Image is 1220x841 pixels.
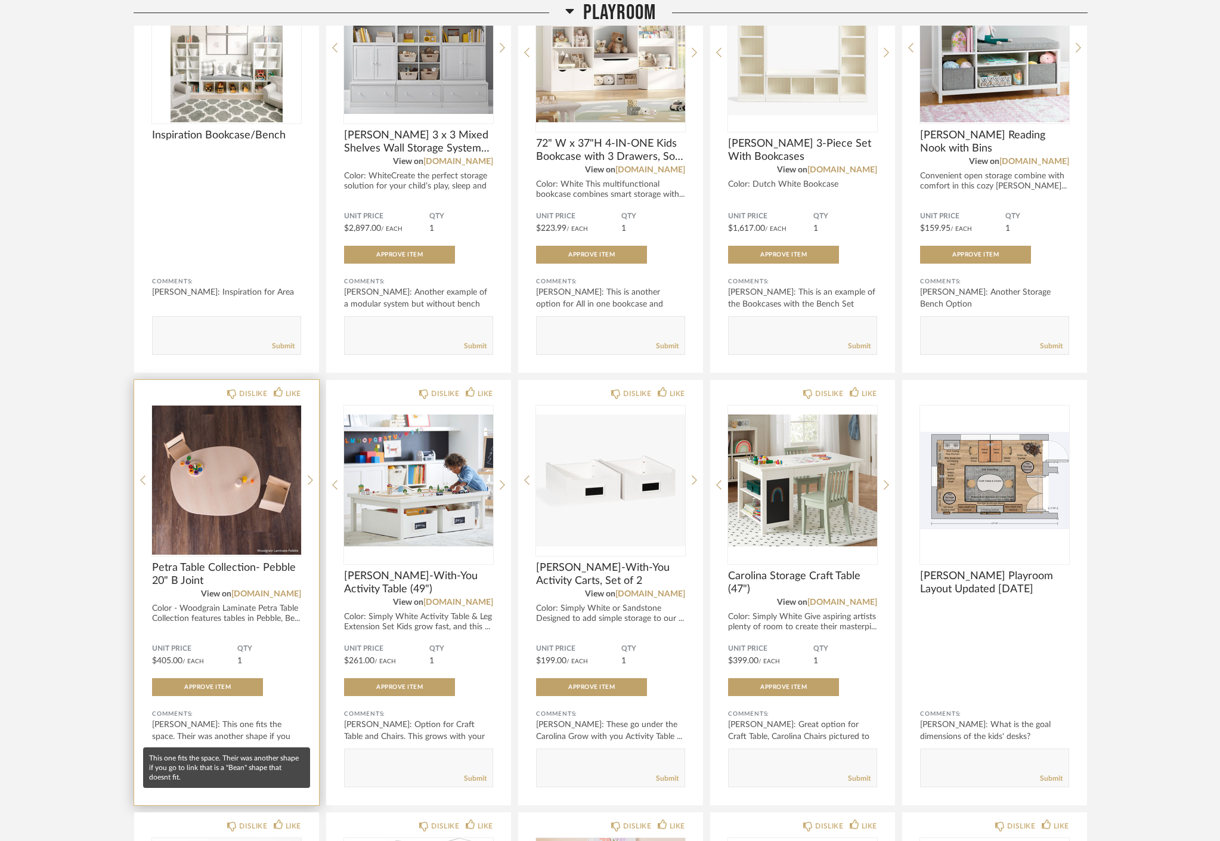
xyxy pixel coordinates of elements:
[152,286,301,298] div: [PERSON_NAME]: Inspiration for Area
[623,388,651,400] div: DISLIKE
[478,820,493,832] div: LIKE
[344,406,493,555] div: 0
[568,684,615,690] span: Approve Item
[777,598,807,607] span: View on
[920,246,1031,264] button: Approve Item
[585,166,615,174] span: View on
[760,252,807,258] span: Approve Item
[536,406,685,555] img: undefined
[536,212,621,221] span: Unit Price
[728,644,813,654] span: Unit Price
[656,341,679,351] a: Submit
[950,226,972,232] span: / Each
[728,180,877,190] div: Color: Dutch White Bookcase
[862,820,877,832] div: LIKE
[237,657,242,665] span: 1
[344,129,493,155] span: [PERSON_NAME] 3 x 3 Mixed Shelves Wall Storage System with Cabinets
[848,341,871,351] a: Submit
[623,820,651,832] div: DISLIKE
[344,276,493,287] div: Comments:
[920,129,1069,155] span: [PERSON_NAME] Reading Nook with Bins
[429,644,493,654] span: QTY
[344,708,493,720] div: Comments:
[237,644,301,654] span: QTY
[807,598,877,607] a: [DOMAIN_NAME]
[621,212,685,221] span: QTY
[568,252,615,258] span: Approve Item
[423,157,493,166] a: [DOMAIN_NAME]
[464,341,487,351] a: Submit
[344,171,493,202] div: Color: WhiteCreate the perfect storage solution for your child’s play, sleep and ...
[478,388,493,400] div: LIKE
[429,657,434,665] span: 1
[920,570,1069,596] span: [PERSON_NAME] Playroom Layout Updated [DATE]
[758,658,780,664] span: / Each
[393,598,423,607] span: View on
[728,708,877,720] div: Comments:
[152,561,301,588] span: Petra Table Collection- Pebble 20" B Joint
[152,276,301,287] div: Comments:
[374,658,396,664] span: / Each
[431,388,459,400] div: DISLIKE
[344,678,455,696] button: Approve Item
[728,678,839,696] button: Approve Item
[621,657,626,665] span: 1
[344,286,493,310] div: [PERSON_NAME]: Another example of a modular system but without bench
[728,286,877,310] div: [PERSON_NAME]: This is an example of the Bookcases with the Bench Set
[536,644,621,654] span: Unit Price
[152,719,301,755] div: [PERSON_NAME]: This one fits the space. Their was another shape if you go to li...
[344,719,493,755] div: [PERSON_NAME]: Option for Craft Table and Chairs. This grows with your child ...
[1005,212,1069,221] span: QTY
[152,604,301,624] div: Color - Woodgrain Laminate Petra Table Collection features tables in Pebble, Be...
[615,590,685,598] a: [DOMAIN_NAME]
[344,406,493,555] img: undefined
[231,590,301,598] a: [DOMAIN_NAME]
[536,246,647,264] button: Approve Item
[615,166,685,174] a: [DOMAIN_NAME]
[536,276,685,287] div: Comments:
[728,276,877,287] div: Comments:
[728,657,758,665] span: $399.00
[376,684,423,690] span: Approve Item
[777,166,807,174] span: View on
[999,157,1069,166] a: [DOMAIN_NAME]
[286,388,301,400] div: LIKE
[1007,820,1035,832] div: DISLIKE
[728,570,877,596] span: Carolina Storage Craft Table (47")
[566,658,588,664] span: / Each
[152,406,301,555] img: undefined
[969,157,999,166] span: View on
[344,644,429,654] span: Unit Price
[536,657,566,665] span: $199.00
[536,224,566,233] span: $223.99
[431,820,459,832] div: DISLIKE
[813,657,818,665] span: 1
[807,166,877,174] a: [DOMAIN_NAME]
[728,406,877,555] img: undefined
[585,590,615,598] span: View on
[429,224,434,233] span: 1
[536,708,685,720] div: Comments:
[182,658,204,664] span: / Each
[728,246,839,264] button: Approve Item
[344,612,493,632] div: Color: Simply White Activity Table & Leg Extension Set Kids grow fast, and this ...
[536,286,685,322] div: [PERSON_NAME]: This is another option for All in one bookcase and Bench
[239,388,267,400] div: DISLIKE
[920,406,1069,555] img: undefined
[728,224,765,233] span: $1,617.00
[920,212,1005,221] span: Unit Price
[920,276,1069,287] div: Comments:
[920,406,1069,555] div: 0
[286,820,301,832] div: LIKE
[1005,224,1010,233] span: 1
[920,286,1069,310] div: [PERSON_NAME]: Another Storage Bench Option
[184,684,231,690] span: Approve Item
[1040,774,1063,784] a: Submit
[621,644,685,654] span: QTY
[728,212,813,221] span: Unit Price
[848,774,871,784] a: Submit
[1040,341,1063,351] a: Submit
[464,774,487,784] a: Submit
[536,719,685,743] div: [PERSON_NAME]: These go under the Carolina Grow with you Activity Table ...
[272,341,295,351] a: Submit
